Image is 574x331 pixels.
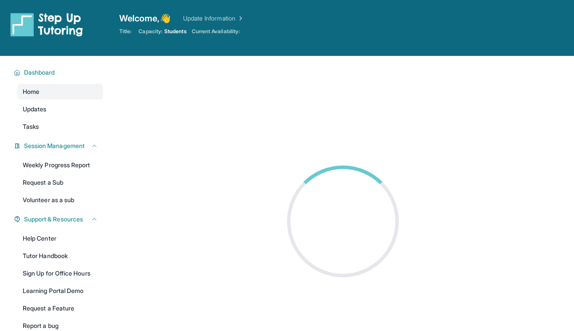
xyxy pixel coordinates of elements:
[24,215,83,224] span: Support & Resources
[21,68,98,77] button: Dashboard
[21,215,98,224] button: Support & Resources
[17,231,103,246] a: Help Center
[17,157,103,173] a: Weekly Progress Report
[23,87,39,96] span: Home
[24,68,55,77] span: Dashboard
[17,101,103,117] a: Updates
[119,28,131,35] span: Title:
[235,14,244,23] img: Chevron Right
[21,141,98,150] button: Session Management
[23,122,39,131] span: Tasks
[17,300,103,316] a: Request a Feature
[17,119,103,134] a: Tasks
[17,192,103,208] a: Volunteer as a sub
[24,141,85,150] span: Session Management
[17,248,103,264] a: Tutor Handbook
[138,28,163,35] span: Capacity:
[183,14,244,23] a: Update Information
[23,105,47,114] span: Updates
[17,175,103,190] a: Request a Sub
[164,28,187,35] span: Students
[17,265,103,281] a: Sign Up for Office Hours
[119,12,171,24] span: Welcome, 👋
[10,12,83,37] img: logo
[192,28,240,35] span: Current Availability:
[17,283,103,299] a: Learning Portal Demo
[17,84,103,100] a: Home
